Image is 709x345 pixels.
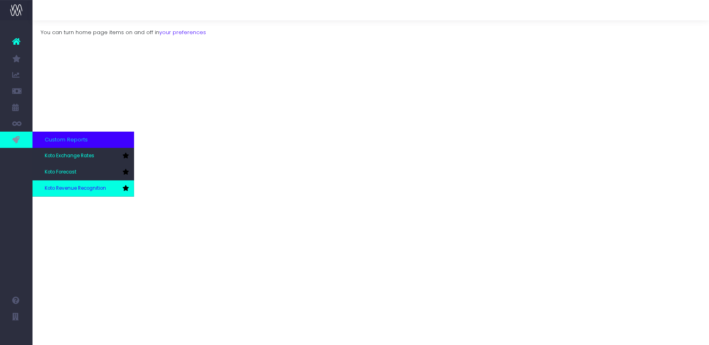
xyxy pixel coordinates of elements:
img: images/default_profile_image.png [10,329,22,341]
a: Koto Revenue Recognition [33,180,134,197]
span: Custom Reports [45,136,88,144]
span: Koto Exchange Rates [45,152,94,160]
span: Koto Revenue Recognition [45,185,106,192]
a: Koto Exchange Rates [33,148,134,164]
a: Koto Forecast [33,164,134,180]
a: your preferences [159,28,206,36]
div: You can turn home page items on and off in [33,20,709,37]
span: Koto Forecast [45,169,76,176]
